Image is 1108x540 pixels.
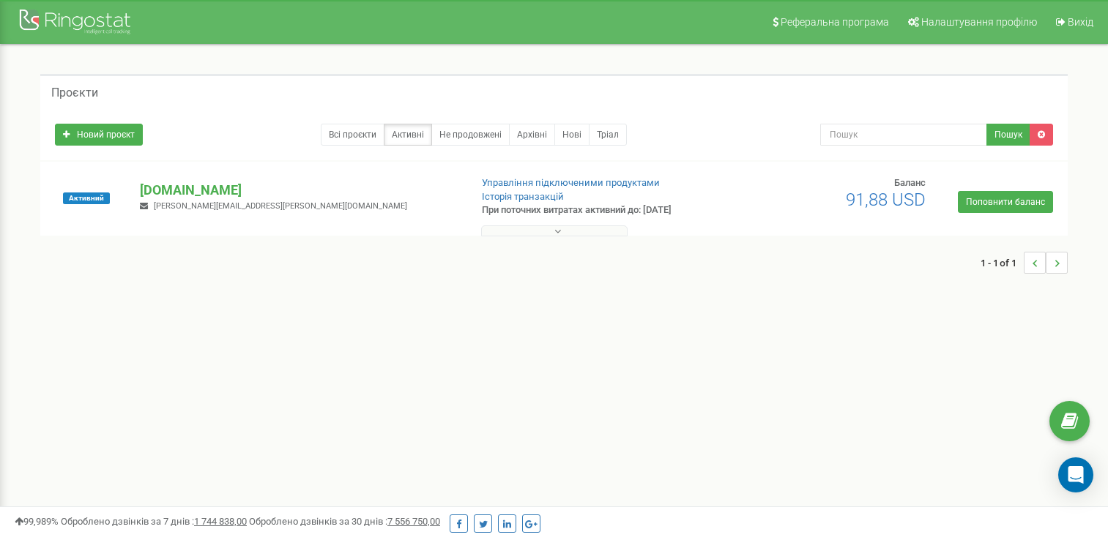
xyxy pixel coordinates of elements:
span: Оброблено дзвінків за 7 днів : [61,516,247,527]
a: Активні [384,124,432,146]
button: Пошук [986,124,1030,146]
span: Реферальна програма [781,16,889,28]
a: Нові [554,124,590,146]
a: Історія транзакцій [482,191,564,202]
span: Активний [63,192,110,204]
a: Управління підключеними продуктами [482,177,660,188]
a: Поповнити баланс [958,191,1053,213]
h5: Проєкти [51,86,98,100]
a: Архівні [509,124,555,146]
u: 7 556 750,00 [387,516,440,527]
a: Тріал [589,124,627,146]
a: Новий проєкт [55,124,143,146]
p: При поточних витратах активний до: [DATE] [482,203,715,217]
span: Налаштування профілю [921,16,1037,28]
a: Не продовжені [431,124,510,146]
a: Всі проєкти [321,124,384,146]
span: [PERSON_NAME][EMAIL_ADDRESS][PERSON_NAME][DOMAIN_NAME] [154,201,407,211]
span: 1 - 1 of 1 [981,252,1024,274]
span: Баланс [894,177,926,188]
input: Пошук [820,124,987,146]
nav: ... [981,237,1068,288]
span: 91,88 USD [846,190,926,210]
u: 1 744 838,00 [194,516,247,527]
span: Вихід [1068,16,1093,28]
span: Оброблено дзвінків за 30 днів : [249,516,440,527]
p: [DOMAIN_NAME] [140,181,458,200]
span: 99,989% [15,516,59,527]
div: Open Intercom Messenger [1058,457,1093,492]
